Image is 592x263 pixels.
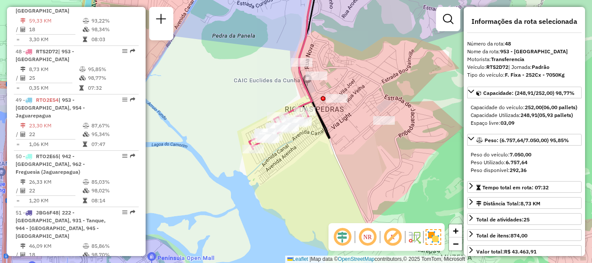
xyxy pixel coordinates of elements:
[476,248,537,256] div: Valor total:
[467,134,582,146] a: Peso: (6.757,64/7.050,00) 95,85%
[20,18,26,23] i: Distância Total
[467,100,582,130] div: Capacidade: (248,91/252,00) 98,77%
[29,196,82,205] td: 1,20 KM
[467,71,582,79] div: Tipo do veículo:
[29,121,82,130] td: 23,30 KM
[83,142,87,147] i: Tempo total em rota
[36,153,59,159] span: RTO2E65
[467,40,582,48] div: Número da rota:
[476,216,530,223] span: Total de atividades:
[486,64,508,70] strong: RTS2D72
[83,18,89,23] i: % de utilização do peso
[467,87,582,98] a: Capacidade: (248,91/252,00) 98,77%
[36,97,59,103] span: RTO2E54
[29,242,82,250] td: 46,09 KM
[16,48,74,62] span: 48 -
[29,250,82,259] td: 18
[449,237,462,250] a: Zoom out
[511,232,527,239] strong: 874,00
[382,227,403,247] span: Exibir rótulo
[16,97,85,119] span: | 953 - [GEOGRAPHIC_DATA], 954 - Jaguarepagua
[88,65,135,74] td: 95,85%
[471,111,578,119] div: Capacidade Utilizada:
[505,71,565,78] strong: F. Fixa - 252Cx - 7050Kg
[471,119,578,127] div: Espaço livre:
[332,227,353,247] span: Ocultar deslocamento
[36,48,58,55] span: RTS2D72
[130,49,135,54] em: Rota exportada
[504,248,537,255] strong: R$ 43.463,91
[20,132,26,137] i: Total de Atividades
[122,153,127,159] em: Opções
[29,25,82,34] td: 18
[91,130,135,139] td: 95,34%
[29,65,79,74] td: 8,73 KM
[532,64,550,70] strong: Padrão
[467,229,582,241] a: Total de itens:874,00
[291,58,312,67] div: Atividade não roteirizada - SUPER MERCADOS JPA M
[485,137,569,143] span: Peso: (6.757,64/7.050,00) 95,85%
[467,147,582,178] div: Peso: (6.757,64/7.050,00) 95,85%
[453,238,459,249] span: −
[467,181,582,193] a: Tempo total em rota: 07:32
[510,151,531,158] strong: 7.050,00
[83,123,89,128] i: % de utilização do peso
[16,130,20,139] td: /
[467,55,582,63] div: Motorista:
[542,104,577,110] strong: (06,00 pallets)
[476,232,527,240] div: Total de itens:
[130,210,135,215] em: Rota exportada
[373,116,395,125] div: Atividade não roteirizada - VALDILENA AGUIAR RODRIGUES 01876303727
[510,167,527,173] strong: 292,36
[520,112,537,118] strong: 248,91
[91,121,135,130] td: 87,67%
[20,27,26,32] i: Total de Atividades
[16,25,20,34] td: /
[16,35,20,44] td: =
[130,97,135,102] em: Rota exportada
[16,74,20,82] td: /
[16,84,20,92] td: =
[20,123,26,128] i: Distância Total
[79,75,86,81] i: % de utilização da cubagem
[500,48,568,55] strong: 953 - [GEOGRAPHIC_DATA]
[491,56,524,62] strong: Transferencia
[467,213,582,225] a: Total de atividades:25
[130,153,135,159] em: Rota exportada
[91,35,135,44] td: 08:03
[91,25,135,34] td: 98,34%
[471,151,531,158] span: Peso do veículo:
[29,140,82,149] td: 1,06 KM
[83,244,89,249] i: % de utilização do peso
[407,230,421,244] img: Fluxo de ruas
[153,10,170,30] a: Nova sessão e pesquisa
[29,16,82,25] td: 59,33 KM
[476,200,540,208] div: Distância Total:
[83,179,89,185] i: % de utilização do peso
[91,178,135,186] td: 85,03%
[20,179,26,185] i: Distância Total
[471,159,578,166] div: Peso Utilizado:
[29,130,82,139] td: 22
[520,200,540,207] span: 8,73 KM
[467,197,582,209] a: Distância Total:8,73 KM
[16,209,106,239] span: 51 -
[29,84,79,92] td: 0,35 KM
[83,198,87,203] i: Tempo total em rota
[471,166,578,174] div: Peso disponível:
[285,256,467,263] div: Map data © contributors,© 2025 TomTom, Microsoft
[287,256,308,262] a: Leaflet
[91,140,135,149] td: 07:47
[309,256,311,262] span: |
[16,186,20,195] td: /
[505,40,511,47] strong: 48
[16,48,74,62] span: | 953 - [GEOGRAPHIC_DATA]
[338,256,375,262] a: OpenStreetMap
[122,49,127,54] em: Opções
[20,252,26,257] i: Total de Atividades
[16,250,20,259] td: /
[537,112,573,118] strong: (05,93 pallets)
[326,94,348,103] div: Atividade não roteirizada - ANTONIO EDNO
[449,224,462,237] a: Zoom in
[508,64,550,70] span: | Jornada:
